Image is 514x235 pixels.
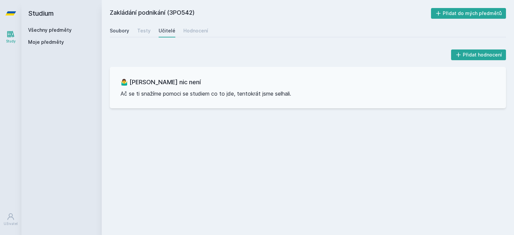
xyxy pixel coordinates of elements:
a: Učitelé [159,24,175,37]
button: Přidat do mých předmětů [431,8,506,19]
a: Study [1,27,20,47]
div: Study [6,39,16,44]
h3: 🤷‍♂️ [PERSON_NAME] nic není [120,78,495,87]
a: Uživatel [1,209,20,230]
p: Ač se ti snažíme pomoci se studiem co to jde, tentokrát jsme selhali. [120,90,495,98]
div: Testy [137,27,151,34]
div: Soubory [110,27,129,34]
a: Všechny předměty [28,27,72,33]
a: Hodnocení [183,24,208,37]
button: Přidat hodnocení [451,49,506,60]
div: Hodnocení [183,27,208,34]
span: Moje předměty [28,39,64,45]
a: Soubory [110,24,129,37]
a: Testy [137,24,151,37]
div: Uživatel [4,221,18,226]
h2: Zakládání podnikání (3PO542) [110,8,431,19]
div: Učitelé [159,27,175,34]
